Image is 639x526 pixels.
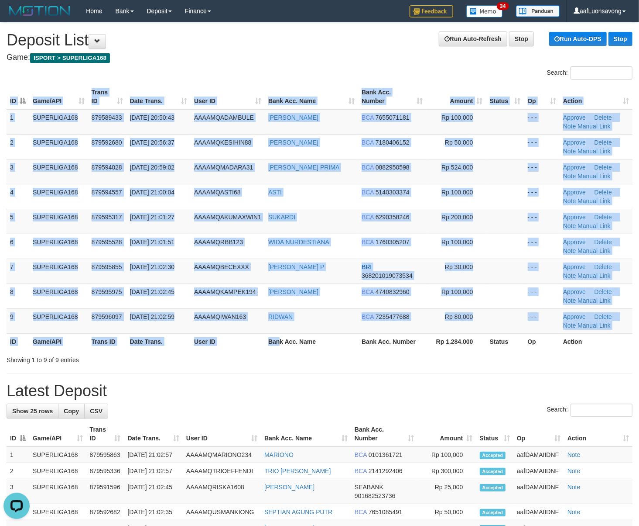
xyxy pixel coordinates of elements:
[194,139,252,146] span: AAAAMQKESIHIN88
[7,4,73,17] img: MOTION_logo.png
[564,422,632,446] th: Action: activate to sort column ascending
[126,333,191,350] th: Date Trans.
[124,504,183,520] td: [DATE] 21:02:35
[563,164,586,171] a: Approve
[183,422,261,446] th: User ID: activate to sort column ascending
[29,109,88,135] td: SUPERLIGA168
[376,313,410,320] span: Copy 7235477688 to clipboard
[90,408,103,415] span: CSV
[92,288,122,295] span: 879595975
[58,404,85,419] a: Copy
[376,214,410,221] span: Copy 6290358246 to clipboard
[563,123,576,130] a: Note
[29,84,88,109] th: Game/API: activate to sort column ascending
[264,467,331,474] a: TRIO [PERSON_NAME]
[497,2,509,10] span: 34
[427,333,486,350] th: Rp 1.284.000
[577,197,611,204] a: Manual Link
[355,509,367,516] span: BCA
[441,239,473,246] span: Rp 100,000
[577,123,611,130] a: Manual Link
[268,164,339,171] a: [PERSON_NAME] PRIMA
[445,263,473,270] span: Rp 30,000
[376,139,410,146] span: Copy 7180406152 to clipboard
[595,139,612,146] a: Delete
[124,463,183,479] td: [DATE] 21:02:57
[88,333,126,350] th: Trans ID
[7,404,58,419] a: Show 25 rows
[194,288,256,295] span: AAAAMQKAMPEK194
[577,222,611,229] a: Manual Link
[194,164,253,171] span: AAAAMQMADARA31
[358,333,426,350] th: Bank Acc. Number
[563,247,576,254] a: Note
[7,209,29,234] td: 5
[362,114,374,121] span: BCA
[595,164,612,171] a: Delete
[524,284,560,308] td: - - -
[86,422,124,446] th: Trans ID: activate to sort column ascending
[29,284,88,308] td: SUPERLIGA168
[445,313,473,320] span: Rp 80,000
[12,408,53,415] span: Show 25 rows
[7,333,29,350] th: ID
[595,189,612,196] a: Delete
[513,422,564,446] th: Op: activate to sort column ascending
[355,451,367,458] span: BCA
[362,189,374,196] span: BCA
[29,209,88,234] td: SUPERLIGA168
[126,84,191,109] th: Date Trans.: activate to sort column ascending
[595,239,612,246] a: Delete
[86,479,124,504] td: 879591596
[92,189,122,196] span: 879594557
[7,284,29,308] td: 8
[513,479,564,504] td: aafDAMAIIDNF
[376,164,410,171] span: Copy 0882950598 to clipboard
[362,263,372,270] span: BRI
[7,234,29,259] td: 6
[29,184,88,209] td: SUPERLIGA168
[7,446,29,463] td: 1
[3,3,30,30] button: Open LiveChat chat widget
[480,452,506,459] span: Accepted
[7,159,29,184] td: 3
[445,139,473,146] span: Rp 50,000
[524,308,560,333] td: - - -
[355,467,367,474] span: BCA
[376,288,410,295] span: Copy 4740832960 to clipboard
[480,509,506,516] span: Accepted
[92,164,122,171] span: 879594028
[571,404,632,417] input: Search:
[524,234,560,259] td: - - -
[29,234,88,259] td: SUPERLIGA168
[130,239,174,246] span: [DATE] 21:01:51
[563,297,576,304] a: Note
[29,479,86,504] td: SUPERLIGA168
[7,109,29,135] td: 1
[608,32,632,46] a: Stop
[516,5,560,17] img: panduan.png
[376,239,410,246] span: Copy 1760305207 to clipboard
[560,333,632,350] th: Action
[124,446,183,463] td: [DATE] 21:02:57
[268,189,282,196] a: ASTI
[191,333,265,350] th: User ID
[64,408,79,415] span: Copy
[7,53,632,62] h4: Game:
[577,322,611,329] a: Manual Link
[130,114,174,121] span: [DATE] 20:50:43
[486,84,524,109] th: Status: activate to sort column ascending
[7,31,632,49] h1: Deposit List
[563,322,576,329] a: Note
[86,504,124,520] td: 879592682
[92,313,122,320] span: 879596097
[7,259,29,284] td: 7
[268,263,324,270] a: [PERSON_NAME] P
[563,197,576,204] a: Note
[441,114,473,121] span: Rp 100,000
[130,263,174,270] span: [DATE] 21:02:30
[476,422,513,446] th: Status: activate to sort column ascending
[264,484,314,491] a: [PERSON_NAME]
[417,446,476,463] td: Rp 100,000
[513,463,564,479] td: aafDAMAIIDNF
